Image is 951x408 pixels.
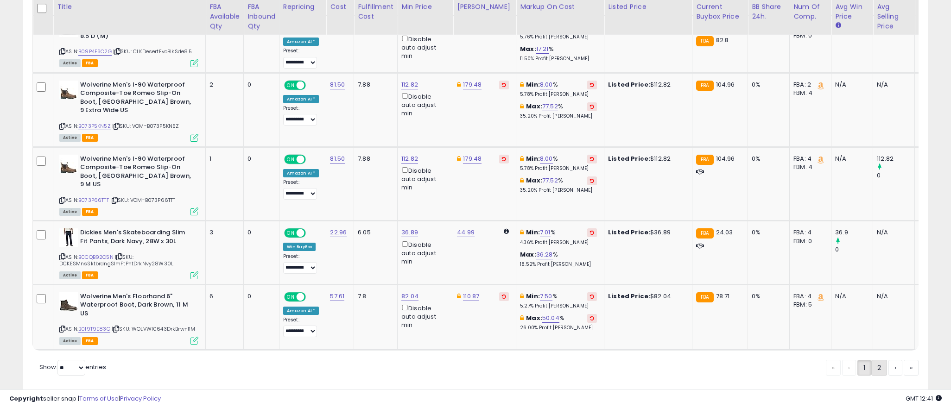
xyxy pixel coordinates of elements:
span: 104.96 [716,154,735,163]
div: 2 [209,81,236,89]
div: % [520,102,597,119]
div: Avg Win Price [835,2,869,21]
div: Disable auto adjust min [401,91,446,118]
div: 0% [752,292,782,301]
div: FBA: 2 [793,81,824,89]
a: B019T9E83C [78,325,110,333]
div: ASIN: [59,23,198,66]
div: 0 [877,171,914,180]
p: 18.52% Profit [PERSON_NAME] [520,261,597,268]
div: % [520,314,597,331]
span: OFF [304,293,319,301]
p: 5.76% Profit [PERSON_NAME] [520,34,597,40]
div: $36.89 [608,228,685,237]
small: FBA [696,155,713,165]
a: B073P66TTT [78,196,109,204]
div: 0 [247,155,272,163]
div: $112.82 [608,81,685,89]
div: $82.04 [608,292,685,301]
div: FBM: 0 [793,237,824,245]
div: N/A [877,292,907,301]
div: Avg Selling Price [877,2,911,31]
div: $112.82 [608,155,685,163]
b: Max: [526,176,542,185]
div: Disable auto adjust min [401,239,446,266]
div: 6.05 [358,228,390,237]
b: Listed Price: [608,292,650,301]
b: Wolverine Men's Floorhand 6" Waterproof Boot, Dark Brown, 11 M US [80,292,193,320]
a: Privacy Policy [120,394,161,403]
div: Num of Comp. [793,2,827,21]
b: Wolverine Men's I-90 Waterproof Composite-Toe Romeo Slip-On Boot, [GEOGRAPHIC_DATA] Brown, 9 Extr... [80,81,193,117]
span: 78.71 [716,292,730,301]
div: FBA: 4 [793,292,824,301]
a: 50.04 [542,314,559,323]
span: 24.03 [716,228,733,237]
div: Amazon AI * [283,95,319,103]
a: 8.00 [540,80,553,89]
b: Wolverine Men's I-90 Waterproof Composite-Toe Romeo Slip-On Boot, [GEOGRAPHIC_DATA] Brown, 9 M US [80,155,193,191]
b: Max: [526,314,542,322]
div: % [520,155,597,172]
p: 26.00% Profit [PERSON_NAME] [520,325,597,331]
span: All listings currently available for purchase on Amazon [59,208,81,216]
div: N/A [835,155,866,163]
span: OFF [304,81,319,89]
a: 7.01 [540,228,551,237]
div: FBM: 4 [793,163,824,171]
div: Preset: [283,179,319,200]
div: Preset: [283,105,319,126]
span: 2025-09-17 12:41 GMT [906,394,942,403]
span: FBA [82,271,98,279]
div: Repricing [283,2,323,12]
div: 0% [752,155,782,163]
span: FBA [82,208,98,216]
div: 0 [247,228,272,237]
div: ASIN: [59,81,198,141]
span: | SKU: CLKDesertEvoBlkSde8.5 [113,48,192,55]
div: % [520,251,597,268]
div: % [520,45,597,62]
div: Amazon AI * [283,169,319,177]
div: N/A [835,81,866,89]
b: Min: [526,154,540,163]
b: Listed Price: [608,228,650,237]
a: 82.04 [401,292,418,301]
b: Listed Price: [608,154,650,163]
div: 6 [209,292,236,301]
div: 0% [752,228,782,237]
img: 41vMjfPsvUL._SL40_.jpg [59,292,78,311]
div: FBM: 5 [793,301,824,309]
a: Terms of Use [79,394,119,403]
a: 1 [857,360,871,376]
small: FBA [696,228,713,239]
span: All listings currently available for purchase on Amazon [59,337,81,345]
b: Min: [526,80,540,89]
b: Min: [526,292,540,301]
b: Dickies Men's Skateboarding Slim Fit Pants, Dark Navy, 28W x 30L [80,228,193,248]
a: 179.48 [463,80,482,89]
span: FBA [82,59,98,67]
strong: Copyright [9,394,43,403]
a: 2 [871,360,887,376]
small: FBA [696,81,713,91]
span: FBA [82,337,98,345]
div: Listed Price [608,2,688,12]
span: 104.96 [716,80,735,89]
b: Max: [526,102,542,111]
a: B09P4FSC2G [78,48,112,56]
a: 81.50 [330,80,345,89]
div: FBA: 4 [793,155,824,163]
div: % [520,228,597,245]
div: ASIN: [59,292,198,344]
b: Min: [526,228,540,237]
b: Max: [520,250,536,259]
span: All listings currently available for purchase on Amazon [59,271,81,279]
div: FBA inbound Qty [247,2,275,31]
span: ON [285,293,297,301]
a: 22.96 [330,228,347,237]
a: 77.52 [542,176,558,185]
span: ON [285,229,297,237]
span: All listings currently available for purchase on Amazon [59,134,81,142]
div: BB Share 24h. [752,2,786,21]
